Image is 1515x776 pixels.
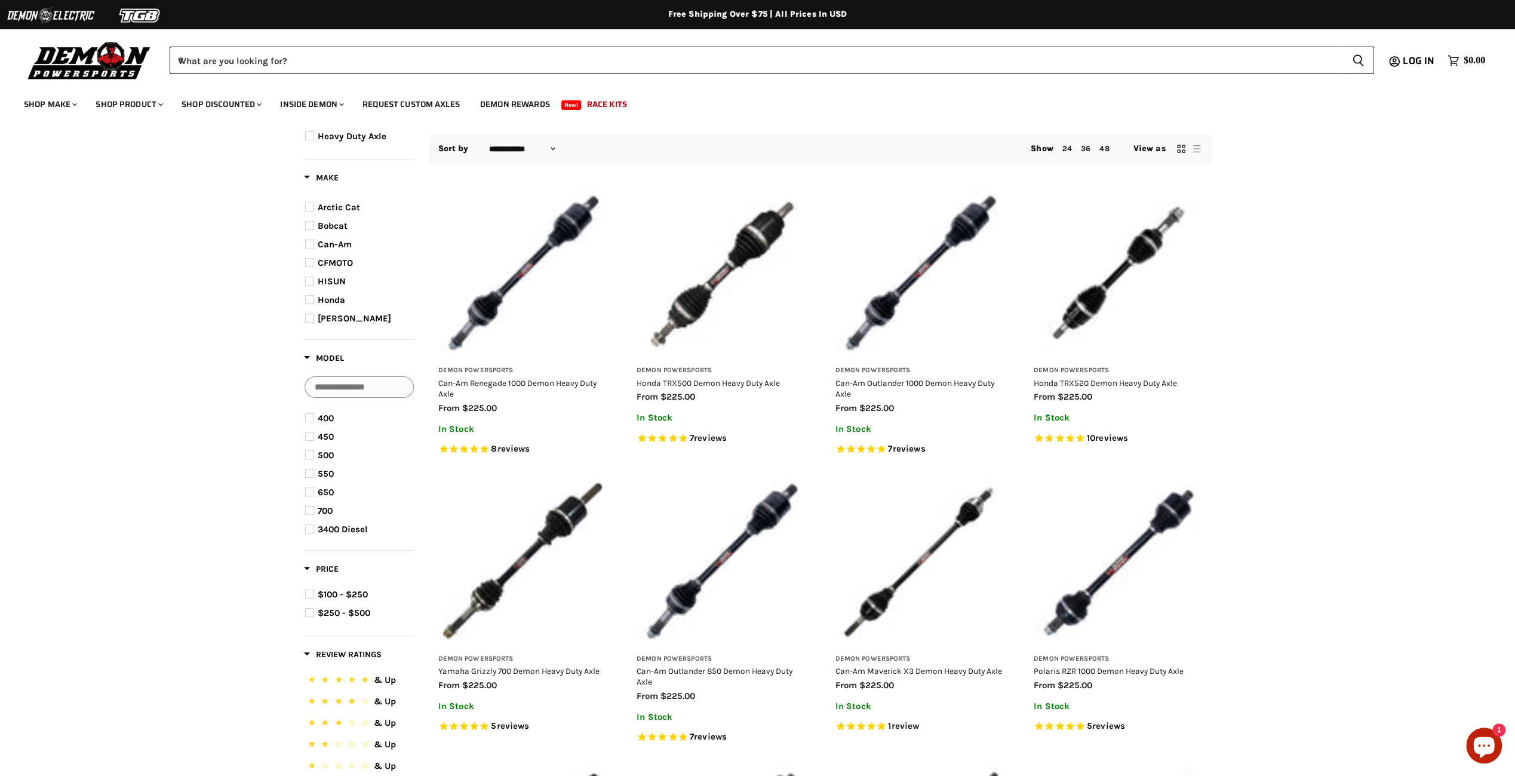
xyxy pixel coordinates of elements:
[305,376,414,398] input: Search Options
[429,99,1212,118] h1: HD Axle
[471,92,559,116] a: Demon Rewards
[1034,720,1203,733] span: Rated 5.0 out of 5 stars 5 reviews
[438,720,607,733] span: Rated 4.6 out of 5 stars 5 reviews
[835,378,994,398] a: Can-Am Outlander 1000 Demon Heavy Duty Axle
[354,92,469,116] a: Request Custom Axles
[318,505,333,516] span: 700
[637,477,806,646] img: Can-Am Outlander 850 Demon Heavy Duty Axle
[491,443,530,454] span: 8 reviews
[835,666,1002,676] a: Can-Am Maverick X3 Demon Heavy Duty Axle
[491,720,529,731] span: 5 reviews
[690,433,727,443] span: 7 reviews
[637,655,806,664] h3: Demon Powersports
[438,403,460,413] span: from
[438,443,607,456] span: Rated 4.8 out of 5 stars 8 reviews
[15,92,84,116] a: Shop Make
[304,173,339,183] span: Make
[660,691,695,701] span: $225.00
[15,87,1482,116] ul: Main menu
[462,680,497,691] span: $225.00
[1034,391,1055,402] span: from
[438,144,469,154] label: Sort by
[637,189,806,358] img: Honda TRX500 Demon Heavy Duty Axle
[318,589,368,600] span: $100 - $250
[304,172,339,187] button: Filter by Make
[859,403,894,413] span: $225.00
[318,239,352,250] span: Can-Am
[637,666,792,686] a: Can-Am Outlander 850 Demon Heavy Duty Axle
[561,100,582,110] span: New!
[835,366,1004,375] h3: Demon Powersports
[170,47,1374,74] form: Product
[1175,143,1187,155] button: grid view
[1403,53,1434,68] span: Log in
[1133,144,1166,154] span: View as
[24,39,155,81] img: Demon Powersports
[637,731,806,744] span: Rated 5.0 out of 5 stars 7 reviews
[496,720,529,731] span: reviews
[374,696,396,707] span: & Up
[1087,720,1125,731] span: 5 reviews
[304,352,344,367] button: Filter by Model
[1191,143,1203,155] button: list view
[1034,666,1184,676] a: Polaris RZR 1000 Demon Heavy Duty Axle
[318,276,346,287] span: HISUN
[304,563,339,578] button: Filter by Price
[438,424,607,434] p: In Stock
[318,313,391,324] span: [PERSON_NAME]
[637,691,658,701] span: from
[660,391,695,402] span: $225.00
[305,694,413,711] button: 4 Stars.
[438,189,607,358] img: Can-Am Renegade 1000 Demon Heavy Duty Axle
[835,680,857,691] span: from
[1034,680,1055,691] span: from
[318,202,360,213] span: Arctic Cat
[1058,680,1092,691] span: $225.00
[305,759,413,776] button: 1 Star.
[1342,47,1374,74] button: Search
[170,47,1342,74] input: When autocomplete results are available use up and down arrows to review and enter to select
[1464,55,1485,66] span: $0.00
[438,378,597,398] a: Can-Am Renegade 1000 Demon Heavy Duty Axle
[835,701,1004,711] p: In Stock
[280,9,1236,20] div: Free Shipping Over $75 | All Prices In USD
[888,443,925,454] span: 7 reviews
[1034,477,1203,646] img: Polaris RZR 1000 Demon Heavy Duty Axle
[305,673,413,690] button: 5 Stars.
[304,564,339,574] span: Price
[305,716,413,733] button: 3 Stars.
[318,608,370,618] span: $250 - $500
[1081,144,1090,153] a: 36
[835,403,857,413] span: from
[438,666,600,676] a: Yamaha Grizzly 700 Demon Heavy Duty Axle
[690,731,727,742] span: 7 reviews
[835,720,1004,733] span: Rated 5.0 out of 5 stars 1 reviews
[438,477,607,646] img: Yamaha Grizzly 700 Demon Heavy Duty Axle
[497,443,530,454] span: reviews
[304,649,382,660] span: Review Ratings
[1099,144,1109,153] a: 48
[438,655,607,664] h3: Demon Powersports
[429,134,1212,164] nav: Collection utilities
[374,739,396,750] span: & Up
[1034,701,1203,711] p: In Stock
[1034,413,1203,423] p: In Stock
[1462,728,1505,766] inbox-online-store-chat: Shopify online store chat
[835,189,1004,358] img: Can-Am Outlander 1000 Demon Heavy Duty Axle
[637,712,806,722] p: In Stock
[1442,52,1491,69] a: $0.00
[318,295,345,305] span: Honda
[318,468,334,479] span: 550
[438,680,460,691] span: from
[637,378,780,388] a: Honda TRX500 Demon Heavy Duty Axle
[318,431,334,442] span: 450
[835,443,1004,456] span: Rated 5.0 out of 5 stars 7 reviews
[318,487,334,498] span: 650
[835,477,1004,646] img: Can-Am Maverick X3 Demon Heavy Duty Axle
[835,424,1004,434] p: In Stock
[173,92,269,116] a: Shop Discounted
[462,403,497,413] span: $225.00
